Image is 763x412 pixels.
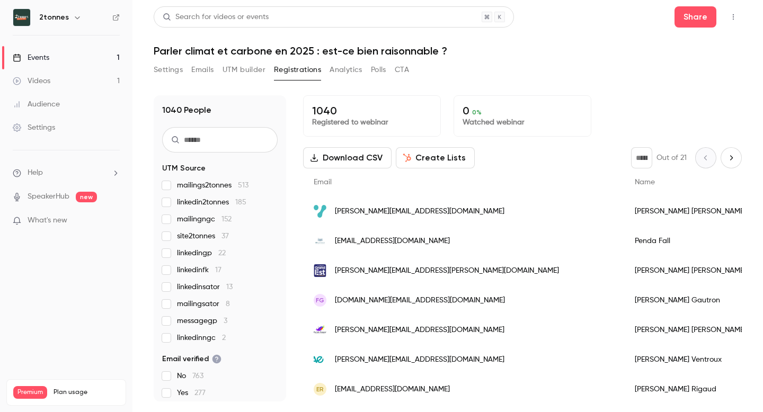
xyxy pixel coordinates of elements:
div: Settings [13,122,55,133]
span: No [177,371,203,381]
p: Watched webinar [463,117,582,128]
button: Settings [154,61,183,78]
p: 0 [463,104,582,117]
span: 0 % [472,109,482,116]
a: SpeakerHub [28,191,69,202]
span: 763 [192,372,203,380]
button: Analytics [330,61,362,78]
button: Registrations [274,61,321,78]
span: [PERSON_NAME][EMAIL_ADDRESS][PERSON_NAME][DOMAIN_NAME] [335,265,559,276]
span: Plan usage [54,388,119,397]
span: What's new [28,215,67,226]
iframe: Noticeable Trigger [107,216,120,226]
span: 3 [224,317,227,325]
span: 13 [226,283,233,291]
button: Emails [191,61,214,78]
span: linkedin2tonnes [177,197,246,208]
img: grandest.fr [314,264,326,277]
button: Share [675,6,716,28]
button: Polls [371,61,386,78]
span: [PERSON_NAME][EMAIL_ADDRESS][DOMAIN_NAME] [335,354,504,365]
span: Email verified [162,354,221,364]
span: Yes [177,388,206,398]
span: new [76,192,97,202]
button: CTA [395,61,409,78]
span: mailings2tonnes [177,180,249,191]
img: wecount.io [314,205,326,218]
span: 2 [222,334,226,342]
span: Email [314,178,332,186]
div: Audience [13,99,60,110]
span: 37 [221,232,229,240]
button: Create Lists [396,147,475,168]
span: 185 [235,199,246,206]
img: inrae.fr [314,353,326,366]
span: [PERSON_NAME][EMAIL_ADDRESS][DOMAIN_NAME] [335,206,504,217]
h1: Parler climat et carbone en 2025 : est-ce bien raisonnable ? [154,44,742,57]
span: 17 [215,266,221,274]
p: 1040 [312,104,432,117]
p: Registered to webinar [312,117,432,128]
span: linkedinsator [177,282,233,292]
span: Premium [13,386,47,399]
h1: 1040 People [162,104,211,117]
li: help-dropdown-opener [13,167,120,178]
div: Videos [13,76,50,86]
div: Search for videos or events [163,12,269,23]
span: ER [316,384,324,394]
span: 22 [218,249,226,257]
p: Out of 21 [656,153,687,163]
img: 2tonnes [13,9,30,26]
span: [DOMAIN_NAME][EMAIL_ADDRESS][DOMAIN_NAME] [335,295,505,306]
span: linkedingp [177,248,226,258]
button: UTM builder [223,61,265,78]
span: [EMAIL_ADDRESS][DOMAIN_NAME] [335,384,450,395]
span: Help [28,167,43,178]
span: [EMAIL_ADDRESS][DOMAIN_NAME] [335,236,450,247]
span: messagegp [177,316,227,326]
span: 277 [194,389,206,397]
span: FG [316,295,324,305]
span: linkedinfk [177,265,221,275]
img: imslux.lu [314,235,326,247]
span: 513 [238,182,249,189]
span: site2tonnes [177,231,229,241]
span: mailingngc [177,214,232,225]
span: linkedinngc [177,333,226,343]
img: purple-pepper.fr [314,324,326,336]
span: 8 [226,300,230,308]
span: mailingsator [177,299,230,309]
span: Name [635,178,655,186]
h6: 2tonnes [39,12,69,23]
span: UTM Source [162,163,206,174]
div: Events [13,52,49,63]
button: Next page [721,147,742,168]
span: [PERSON_NAME][EMAIL_ADDRESS][DOMAIN_NAME] [335,325,504,336]
span: 152 [221,216,232,223]
button: Download CSV [303,147,392,168]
